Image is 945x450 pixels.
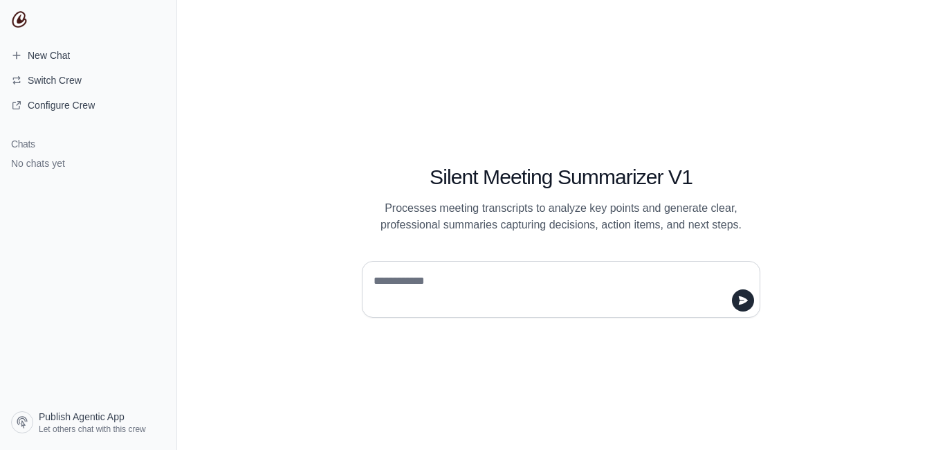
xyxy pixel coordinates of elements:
a: Publish Agentic App Let others chat with this crew [6,406,171,439]
button: Switch Crew [6,69,171,91]
span: Switch Crew [28,73,82,87]
h1: Silent Meeting Summarizer V1 [362,165,760,190]
span: New Chat [28,48,70,62]
span: Publish Agentic App [39,410,125,424]
span: Let others chat with this crew [39,424,146,435]
img: CrewAI Logo [11,11,28,28]
span: Configure Crew [28,98,95,112]
a: New Chat [6,44,171,66]
a: Configure Crew [6,94,171,116]
p: Processes meeting transcripts to analyze key points and generate clear, professional summaries ca... [362,200,760,233]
